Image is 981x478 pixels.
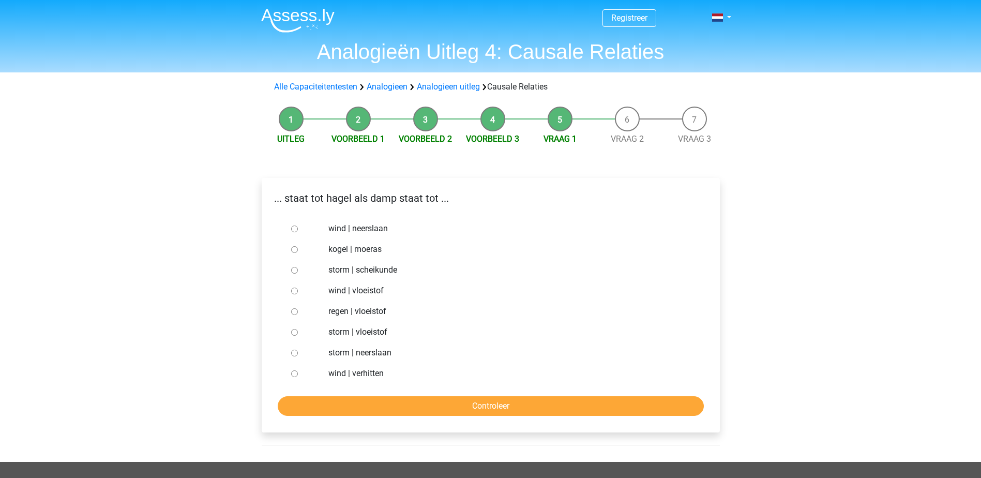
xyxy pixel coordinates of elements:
a: Voorbeeld 2 [399,134,452,144]
a: Analogieen [367,82,408,92]
a: Vraag 1 [544,134,577,144]
label: storm | neerslaan [328,347,686,359]
img: Assessly [261,8,335,33]
a: Registreer [611,13,647,23]
a: Analogieen uitleg [417,82,480,92]
div: Causale Relaties [270,81,712,93]
input: Controleer [278,396,704,416]
a: Uitleg [277,134,305,144]
a: Vraag 2 [611,134,644,144]
h1: Analogieën Uitleg 4: Causale Relaties [253,39,729,64]
label: kogel | moeras [328,243,686,256]
label: wind | neerslaan [328,222,686,235]
label: wind | vloeistof [328,285,686,297]
a: Vraag 3 [678,134,711,144]
a: Voorbeeld 3 [466,134,519,144]
label: storm | vloeistof [328,326,686,338]
label: regen | vloeistof [328,305,686,318]
label: wind | verhitten [328,367,686,380]
a: Alle Capaciteitentesten [274,82,357,92]
a: Voorbeeld 1 [331,134,385,144]
label: storm | scheikunde [328,264,686,276]
p: ... staat tot hagel als damp staat tot ... [270,190,712,206]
